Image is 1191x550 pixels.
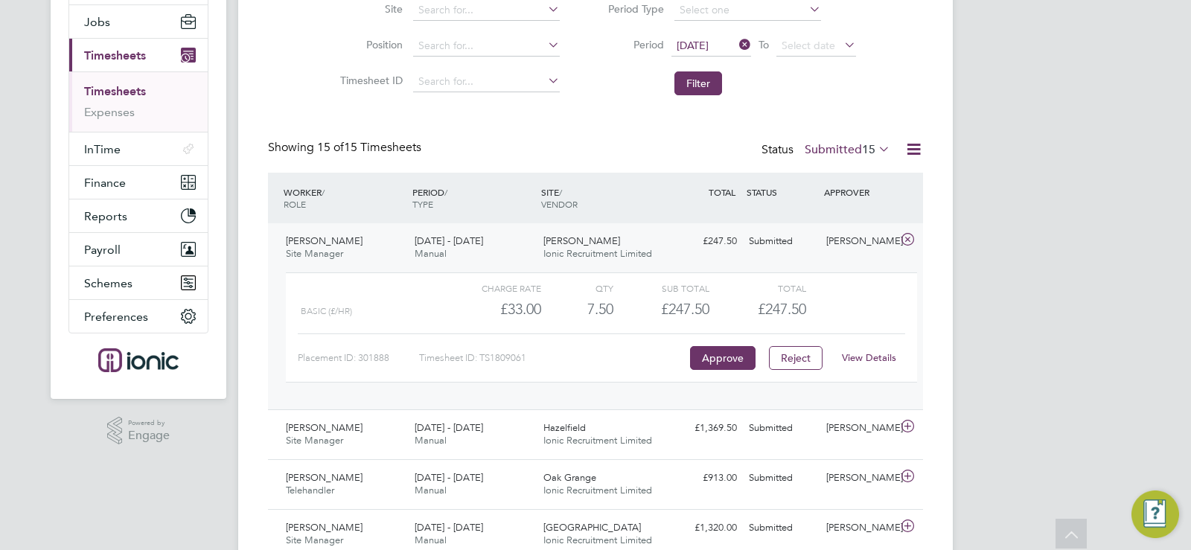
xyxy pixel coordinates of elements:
input: Search for... [413,71,560,92]
div: STATUS [743,179,820,205]
div: £33.00 [445,297,541,322]
div: Submitted [743,229,820,254]
span: Site Manager [286,534,343,546]
span: [DATE] - [DATE] [415,471,483,484]
div: WORKER [280,179,409,217]
span: Finance [84,176,126,190]
span: [GEOGRAPHIC_DATA] [543,521,641,534]
span: Select date [782,39,835,52]
span: 15 of [317,140,344,155]
div: £913.00 [665,466,743,490]
button: Timesheets [69,39,208,71]
div: Sub Total [613,279,709,297]
span: / [559,186,562,198]
button: InTime [69,132,208,165]
span: Basic (£/HR) [301,306,352,316]
div: Submitted [743,416,820,441]
button: Reports [69,199,208,232]
label: Position [336,38,403,51]
button: Preferences [69,300,208,333]
div: Charge rate [445,279,541,297]
button: Jobs [69,5,208,38]
span: Ionic Recruitment Limited [543,434,652,447]
span: [DATE] - [DATE] [415,234,483,247]
span: InTime [84,142,121,156]
label: Site [336,2,403,16]
button: Approve [690,346,756,370]
button: Schemes [69,266,208,299]
div: Timesheets [69,71,208,132]
button: Engage Resource Center [1131,490,1179,538]
span: Site Manager [286,247,343,260]
span: 15 [862,142,875,157]
a: Expenses [84,105,135,119]
button: Finance [69,166,208,199]
span: VENDOR [541,198,578,210]
span: [PERSON_NAME] [286,421,363,434]
div: PERIOD [409,179,537,217]
a: Powered byEngage [107,417,170,445]
span: Oak Grange [543,471,596,484]
span: To [754,35,773,54]
span: £247.50 [758,300,806,318]
label: Timesheet ID [336,74,403,87]
div: [PERSON_NAME] [820,516,898,540]
div: Total [709,279,805,297]
div: [PERSON_NAME] [820,466,898,490]
span: [DATE] - [DATE] [415,521,483,534]
span: Timesheets [84,48,146,63]
span: Manual [415,434,447,447]
div: Submitted [743,516,820,540]
span: 15 Timesheets [317,140,421,155]
span: Preferences [84,310,148,324]
span: Manual [415,247,447,260]
button: Reject [769,346,823,370]
div: SITE [537,179,666,217]
span: Ionic Recruitment Limited [543,247,652,260]
div: £247.50 [613,297,709,322]
div: Showing [268,140,424,156]
div: Submitted [743,466,820,490]
input: Search for... [413,36,560,57]
span: Site Manager [286,434,343,447]
span: [DATE] - [DATE] [415,421,483,434]
label: Period Type [597,2,664,16]
div: £247.50 [665,229,743,254]
span: / [444,186,447,198]
span: TOTAL [709,186,735,198]
div: [PERSON_NAME] [820,229,898,254]
span: Powered by [128,417,170,429]
span: TYPE [412,198,433,210]
div: 7.50 [541,297,613,322]
label: Submitted [805,142,890,157]
label: Period [597,38,664,51]
div: Placement ID: 301888 [298,346,419,370]
span: / [322,186,325,198]
span: [PERSON_NAME] [543,234,620,247]
span: Manual [415,484,447,496]
img: ionic-logo-retina.png [98,348,179,372]
span: Ionic Recruitment Limited [543,534,652,546]
span: [PERSON_NAME] [286,521,363,534]
span: [DATE] [677,39,709,52]
span: [PERSON_NAME] [286,234,363,247]
div: £1,369.50 [665,416,743,441]
button: Payroll [69,233,208,266]
a: Timesheets [84,84,146,98]
button: Filter [674,71,722,95]
div: Timesheet ID: TS1809061 [419,346,686,370]
div: [PERSON_NAME] [820,416,898,441]
div: APPROVER [820,179,898,205]
span: Payroll [84,243,121,257]
span: [PERSON_NAME] [286,471,363,484]
span: Jobs [84,15,110,29]
a: View Details [842,351,896,364]
span: Manual [415,534,447,546]
div: Status [761,140,893,161]
span: Ionic Recruitment Limited [543,484,652,496]
span: Engage [128,429,170,442]
span: Hazelfield [543,421,586,434]
span: ROLE [284,198,306,210]
span: Reports [84,209,127,223]
a: Go to home page [68,348,208,372]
